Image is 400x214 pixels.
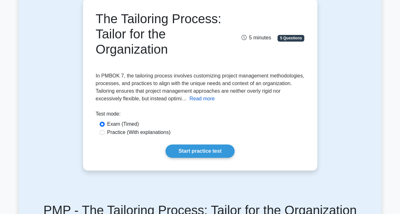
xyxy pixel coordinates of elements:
[107,120,139,128] label: Exam (Timed)
[165,144,235,158] a: Start practice test
[107,129,171,136] label: Practice (With explanations)
[96,110,305,120] div: Test mode:
[96,73,304,101] span: In PMBOK 7, the tailoring process involves customizing project management methodologies, processe...
[189,95,214,103] button: Read more
[96,11,232,57] h1: The Tailoring Process: Tailor for the Organization
[241,35,271,40] span: 5 minutes
[277,35,304,41] span: 5 Questions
